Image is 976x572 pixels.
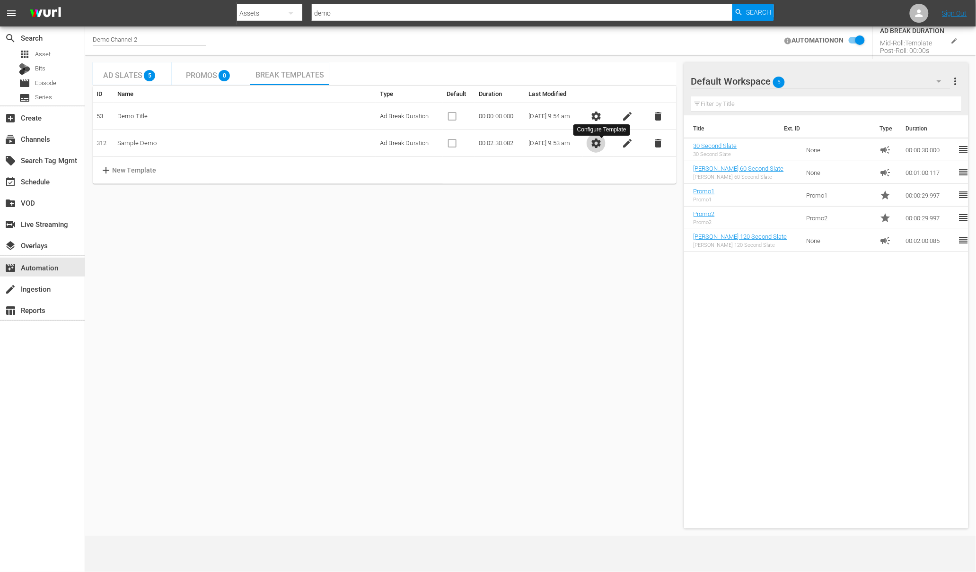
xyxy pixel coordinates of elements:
[622,111,633,122] span: edit
[219,70,230,81] span: 0
[880,27,945,35] div: AD BREAK DURATION
[694,188,715,195] a: Promo1
[35,50,51,59] span: Asset
[618,134,637,153] button: edit
[880,144,891,156] span: Ad
[93,86,677,184] div: Break Templates
[694,151,737,157] div: 30 Second Slate
[880,167,891,178] span: Ad
[958,189,969,200] span: reorder
[114,130,376,157] td: Sample Demo
[880,47,930,54] div: Post-Roll: 00:00s
[475,103,525,130] td: 00:00:00.000
[5,262,16,274] span: Automation
[694,233,787,240] a: [PERSON_NAME] 120 Second Slate
[803,161,876,184] td: None
[19,49,30,60] span: Asset
[902,139,954,161] td: 00:00:30.000
[5,284,16,295] span: Ingestion
[525,86,583,103] th: Last Modified
[186,71,217,80] span: Promos
[93,103,114,130] td: 53
[803,139,876,161] td: None
[649,107,668,126] button: delete
[114,103,376,130] td: Demo Title
[587,107,606,126] button: settings
[900,115,957,142] th: Duration
[649,134,668,153] button: delete
[792,37,844,44] h4: AUTOMATION ON
[525,103,583,130] td: [DATE] 9:54 am
[694,197,715,203] div: Promo1
[902,161,954,184] td: 00:01:00.117
[942,9,967,17] a: Sign Out
[694,174,784,180] div: [PERSON_NAME] 60 Second Slate
[93,130,114,157] td: 312
[880,235,891,246] span: Ad
[19,78,30,89] span: Episode
[622,138,633,149] span: edit
[114,86,376,103] th: Name
[958,212,969,223] span: reorder
[803,229,876,252] td: None
[653,138,664,149] span: delete
[5,134,16,145] span: Channels
[880,190,891,201] span: Promo
[376,130,443,157] td: Ad Break Duration
[23,2,68,25] img: ans4CAIJ8jUAAAAAAAAAAAAAAAAAAAAAAAAgQb4GAAAAAAAAAAAAAAAAAAAAAAAAJMjXAAAAAAAAAAAAAAAAAAAAAAAAgAT5G...
[653,111,664,122] span: delete
[902,207,954,229] td: 00:00:29.997
[590,111,602,122] span: settings
[5,113,16,124] span: Create
[525,130,583,157] td: [DATE] 9:53 am
[35,93,52,102] span: Series
[93,62,172,85] button: Ad Slates 5
[5,305,16,316] span: Reports
[5,33,16,44] span: Search
[694,210,715,217] a: Promo2
[880,39,932,47] div: Mid-Roll: Template
[5,198,16,209] span: VOD
[958,234,969,246] span: reorder
[773,72,785,92] span: 5
[35,64,45,73] span: Bits
[475,86,525,103] th: Duration
[144,70,155,81] span: 5
[250,62,329,85] button: Break Templates
[746,4,771,21] span: Search
[577,126,626,134] div: Configure Template
[691,68,950,95] div: Default Workspace
[694,165,784,172] a: [PERSON_NAME] 60 Second Slate
[6,8,17,19] span: menu
[5,155,16,166] span: Search Tag Mgmt
[732,4,774,21] button: Search
[618,107,637,126] button: edit
[93,86,114,103] th: ID
[950,76,961,87] span: more_vert
[958,166,969,178] span: reorder
[103,71,142,80] span: Ad Slates
[5,176,16,188] span: Schedule
[694,142,737,149] a: 30 Second Slate
[902,184,954,207] td: 00:00:29.997
[172,62,251,85] button: Promos 0
[100,165,112,176] span: add
[376,103,443,130] td: Ad Break Duration
[945,31,964,51] button: edit
[587,134,606,153] button: settings
[5,219,16,230] span: Live Streaming
[376,86,443,103] th: Type
[93,36,206,46] div: Demo Channel 2
[475,130,525,157] td: 00:02:30.082
[19,92,30,104] span: Series
[97,161,160,180] button: addNew Template
[958,144,969,155] span: reorder
[950,70,961,93] button: more_vert
[590,138,602,149] span: settings
[874,115,900,142] th: Type
[443,86,475,103] th: Default
[694,219,715,225] div: Promo2
[5,240,16,251] span: Overlays
[803,184,876,207] td: Promo1
[112,165,157,175] p: New Template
